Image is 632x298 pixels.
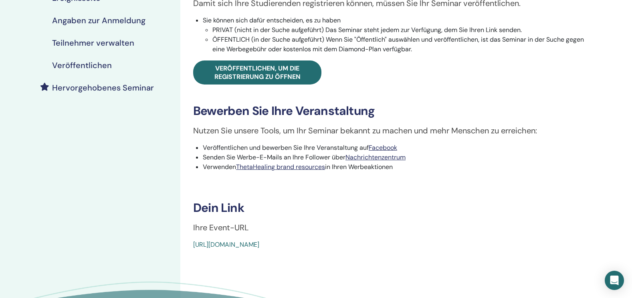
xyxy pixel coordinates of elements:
a: ThetaHealing brand resources [236,163,325,171]
div: Öffnen Sie den Intercom Messenger [605,271,624,290]
p: Nutzen Sie unsere Tools, um Ihr Seminar bekannt zu machen und mehr Menschen zu erreichen: [193,125,589,137]
a: Facebook [369,143,397,152]
font: Sie können sich dafür entscheiden, es zu haben [203,16,341,24]
h3: Dein Link [193,201,589,215]
h4: Angaben zur Anmeldung [52,16,145,25]
li: Verwenden in Ihren Werbeaktionen [203,162,589,172]
li: Senden Sie Werbe-E-Mails an Ihre Follower über [203,153,589,162]
p: Ihre Event-URL [193,221,589,234]
h3: Bewerben Sie Ihre Veranstaltung [193,104,589,118]
h4: Hervorgehobenes Seminar [52,83,154,93]
a: Veröffentlichen, um die Registrierung zu öffnen [193,60,321,85]
a: [URL][DOMAIN_NAME] [193,240,259,249]
span: Veröffentlichen, um die Registrierung zu öffnen [214,64,301,81]
li: PRIVAT (nicht in der Suche aufgeführt) Das Seminar steht jedem zur Verfügung, dem Sie Ihren Link ... [212,25,589,35]
a: Nachrichtenzentrum [345,153,406,161]
h4: Veröffentlichen [52,60,112,70]
li: ÖFFENTLICH (in der Suche aufgeführt) Wenn Sie "Öffentlich" auswählen und veröffentlichen, ist das... [212,35,589,54]
li: Veröffentlichen und bewerben Sie Ihre Veranstaltung auf [203,143,589,153]
h4: Teilnehmer verwalten [52,38,134,48]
